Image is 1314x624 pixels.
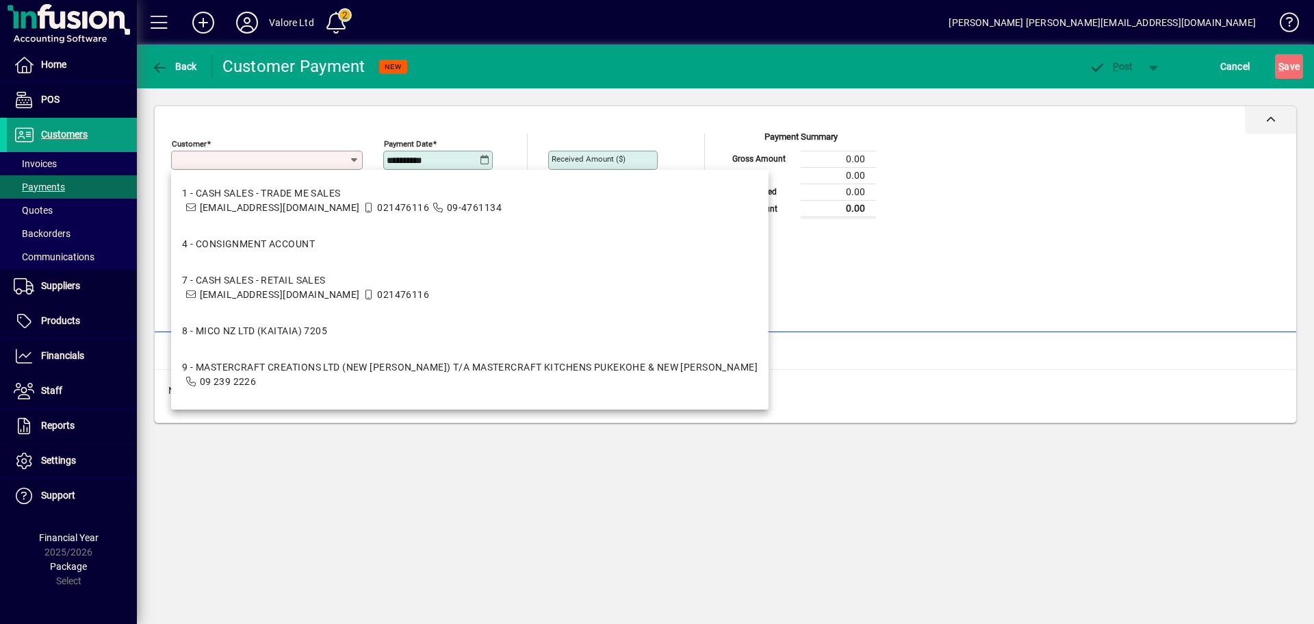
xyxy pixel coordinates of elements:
mat-option: 4 - CONSIGNMENT ACCOUNT [171,226,769,262]
a: Financials [7,339,137,373]
div: No outstanding invoices/adjustments found [155,370,1296,412]
span: Support [41,490,75,501]
span: Communications [14,251,94,262]
span: Back [151,61,197,72]
span: Products [41,315,80,326]
span: Staff [41,385,62,396]
span: Payments [14,182,65,192]
app-page-summary-card: Payment Summary [725,134,876,219]
span: P [1113,61,1119,72]
div: 1 - CASH SALES - TRADE ME SALES [182,186,502,201]
div: 8 - MICO NZ LTD (KAITAIA) 7205 [182,324,327,338]
a: Quotes [7,199,137,222]
a: Home [7,48,137,82]
button: Cancel [1217,54,1254,79]
mat-label: Customer [172,139,207,149]
a: Suppliers [7,269,137,303]
a: Settings [7,444,137,478]
mat-option: 1 - CASH SALES - TRADE ME SALES [171,175,769,226]
td: Gross Amount [725,151,801,167]
td: 0.00 [801,184,876,200]
span: Package [50,561,87,572]
span: 09-4761134 [447,202,502,213]
div: 7 - CASH SALES - RETAIL SALES [182,273,429,288]
a: Communications [7,245,137,269]
span: Cancel [1220,55,1250,77]
span: Reports [41,420,75,431]
span: Financial Year [39,532,99,543]
span: Backorders [14,228,70,239]
div: 4 - CONSIGNMENT ACCOUNT [182,237,315,251]
mat-label: Payment Date [384,139,433,149]
a: Invoices [7,152,137,175]
div: Customer Payment [222,55,365,77]
a: Products [7,304,137,338]
a: Staff [7,374,137,408]
span: Suppliers [41,280,80,291]
td: 0.00 [801,167,876,184]
span: Financials [41,350,84,361]
div: Payment Summary [725,130,876,151]
div: [PERSON_NAME] [PERSON_NAME][EMAIL_ADDRESS][DOMAIN_NAME] [949,12,1256,34]
span: [EMAIL_ADDRESS][DOMAIN_NAME] [200,202,360,213]
a: Backorders [7,222,137,245]
span: ost [1089,61,1133,72]
a: Payments [7,175,137,199]
button: Profile [225,10,269,35]
span: Invoices [14,158,57,169]
td: 0.00 [801,200,876,217]
div: 9 - MASTERCRAFT CREATIONS LTD (NEW [PERSON_NAME]) T/A MASTERCRAFT KITCHENS PUKEKOHE & NEW [PERSON... [182,360,758,375]
span: 021476116 [377,289,429,300]
span: Settings [41,455,76,466]
span: S [1278,61,1284,72]
span: [EMAIL_ADDRESS][DOMAIN_NAME] [200,289,360,300]
div: Valore Ltd [269,12,314,34]
span: ave [1278,55,1300,77]
td: 0.00 [801,151,876,167]
mat-option: 8 - MICO NZ LTD (KAITAIA) 7205 [171,313,769,349]
button: Post [1082,54,1140,79]
span: 09 239 2226 [200,376,257,387]
span: Quotes [14,205,53,216]
span: POS [41,94,60,105]
td: Discount [725,167,801,184]
mat-option: 11 - HAWKE'S BAY FURNITURE COMPANY LTD [171,400,769,451]
button: Add [181,10,225,35]
span: Home [41,59,66,70]
a: Reports [7,409,137,443]
mat-option: 9 - MASTERCRAFT CREATIONS LTD (NEW LYNN) T/A MASTERCRAFT KITCHENS PUKEKOHE & NEW LYNN [171,349,769,400]
a: Knowledge Base [1270,3,1297,47]
span: 021476116 [377,202,429,213]
app-page-header-button: Back [137,54,212,79]
span: NEW [385,62,402,71]
button: Save [1275,54,1303,79]
a: Support [7,479,137,513]
a: POS [7,83,137,117]
span: Customers [41,129,88,140]
button: Back [148,54,201,79]
mat-option: 7 - CASH SALES - RETAIL SALES [171,262,769,313]
mat-label: Received Amount ($) [552,154,626,164]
